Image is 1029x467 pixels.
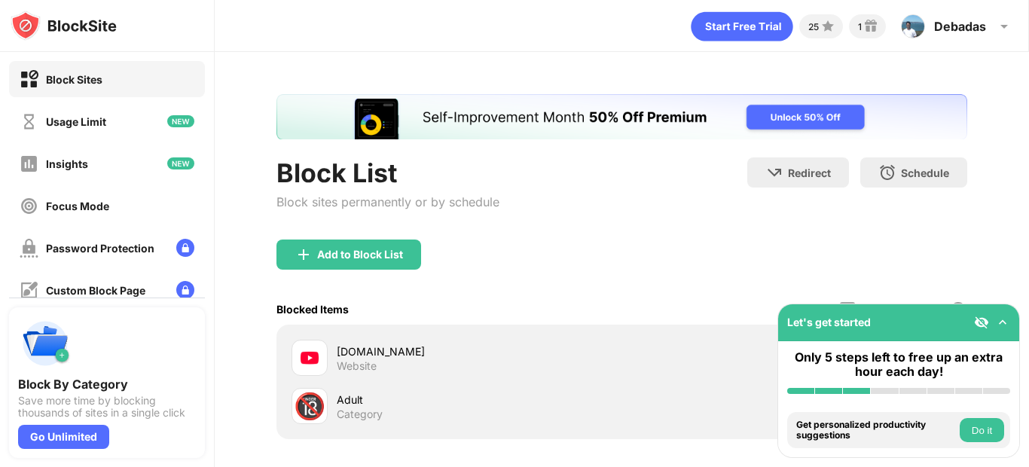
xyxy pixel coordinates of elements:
div: Website [337,359,377,373]
div: Insights [46,157,88,170]
img: points-small.svg [819,17,837,35]
img: password-protection-off.svg [20,239,38,258]
div: Get personalized productivity suggestions [796,420,956,441]
img: reward-small.svg [862,17,880,35]
div: Usage Limit [46,115,106,128]
div: Add to Block List [317,249,403,261]
div: Redirect [788,166,831,179]
div: [DOMAIN_NAME] [337,343,622,359]
div: Block List [276,157,499,188]
img: favicons [301,349,319,367]
div: Block By Category [18,377,196,392]
img: omni-setup-toggle.svg [995,315,1010,330]
img: eye-not-visible.svg [974,315,989,330]
img: customize-block-page-off.svg [20,281,38,300]
div: Go Unlimited [18,425,109,449]
button: Do it [960,418,1004,442]
img: new-icon.svg [167,115,194,127]
img: lock-menu.svg [176,239,194,257]
img: push-categories.svg [18,316,72,371]
img: focus-off.svg [20,197,38,215]
div: Password Protection [46,242,154,255]
img: new-icon.svg [167,157,194,169]
div: 1 [858,21,862,32]
div: Adult [337,392,622,407]
div: Only 5 steps left to free up an extra hour each day! [787,350,1010,379]
div: Category [337,407,383,421]
img: lock-menu.svg [176,281,194,299]
div: Block Sites [46,73,102,86]
img: block-on.svg [20,70,38,89]
img: time-usage-off.svg [20,112,38,131]
div: Schedule [901,166,949,179]
div: animation [691,11,793,41]
div: Let's get started [787,316,871,328]
div: Save more time by blocking thousands of sites in a single click [18,395,196,419]
div: 25 [808,21,819,32]
div: Focus Mode [46,200,109,212]
div: Custom Block Page [46,284,145,297]
div: Debadas [934,19,986,34]
div: Blocked Items [276,303,349,316]
div: Block sites permanently or by schedule [276,194,499,209]
img: logo-blocksite.svg [11,11,117,41]
img: insights-off.svg [20,154,38,173]
iframe: Banner [276,94,967,139]
div: 🔞 [294,391,325,422]
img: ACg8ocJt3FG3F30-REnYmjCcsHs6nZ-gh6JePFArC48i68OxtqVbL8fv=s96-c [901,14,925,38]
